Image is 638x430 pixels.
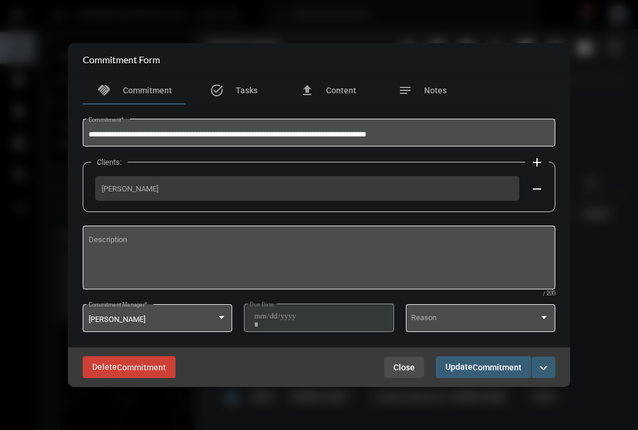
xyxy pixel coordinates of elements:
mat-icon: expand_more [536,361,551,375]
h2: Commitment Form [83,54,160,65]
mat-icon: handshake [97,83,111,97]
span: Close [393,363,415,372]
mat-icon: file_upload [300,83,314,97]
mat-icon: remove [530,182,544,196]
label: Clients: [91,158,128,167]
mat-hint: / 200 [543,291,555,297]
span: Tasks [236,86,258,95]
button: DeleteCommitment [83,356,175,378]
span: Commitment [473,363,522,372]
mat-icon: task_alt [210,83,224,97]
span: Notes [424,86,447,95]
button: Close [384,357,424,378]
span: Commitment [123,86,172,95]
button: UpdateCommitment [436,356,531,378]
mat-icon: notes [398,83,412,97]
span: Content [326,86,356,95]
mat-icon: add [530,155,544,170]
span: Update [445,362,522,372]
span: Commitment [117,363,166,372]
span: [PERSON_NAME] [102,184,513,193]
span: [PERSON_NAME] [89,315,145,324]
span: Delete [92,362,166,372]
